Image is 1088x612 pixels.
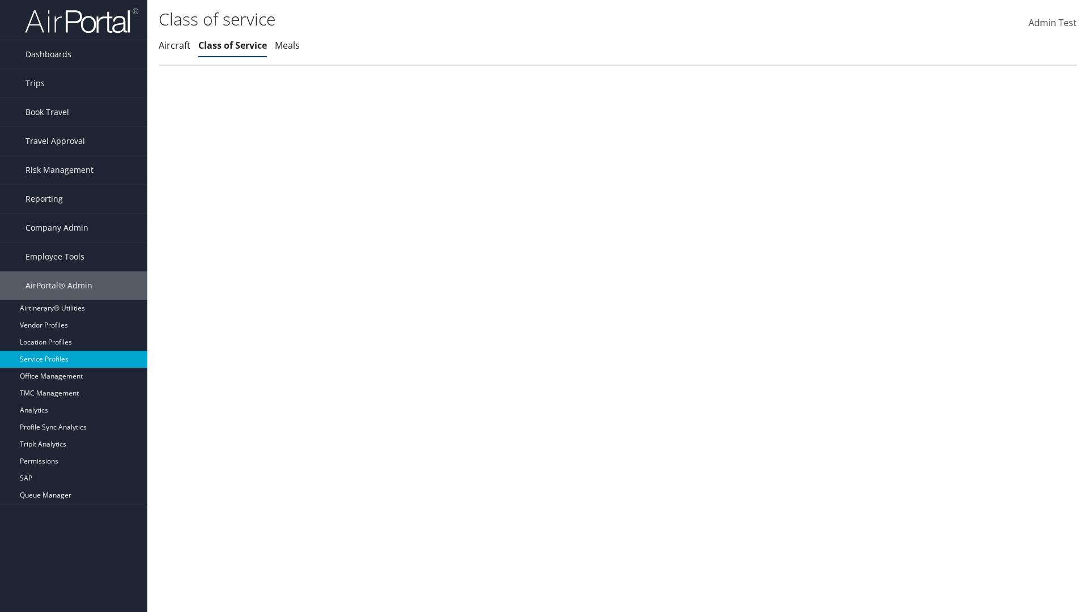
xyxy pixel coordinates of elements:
a: Aircraft [159,39,190,52]
img: airportal-logo.png [25,7,138,34]
a: Meals [275,39,300,52]
span: Admin Test [1028,16,1077,29]
span: Dashboards [25,40,71,69]
span: Reporting [25,185,63,213]
span: AirPortal® Admin [25,271,92,300]
a: Class of Service [198,39,267,52]
span: Trips [25,69,45,97]
span: Book Travel [25,98,69,126]
span: Employee Tools [25,243,84,271]
span: Risk Management [25,156,93,184]
a: Admin Test [1028,6,1077,41]
h1: Class of service [159,7,771,31]
span: Company Admin [25,214,88,242]
span: Travel Approval [25,127,85,155]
